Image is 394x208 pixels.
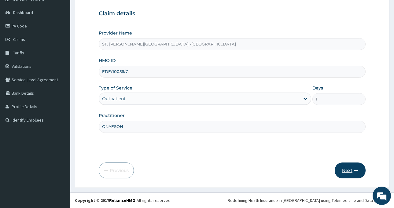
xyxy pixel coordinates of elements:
label: Days [312,85,323,91]
label: HMO ID [99,57,116,64]
span: Dashboard [13,10,33,15]
label: Practitioner [99,112,125,119]
input: Enter HMO ID [99,66,366,78]
label: Type of Service [99,85,132,91]
div: Outpatient [102,96,126,102]
label: Provider Name [99,30,132,36]
textarea: Type your message and hit 'Enter' [3,141,116,162]
footer: All rights reserved. [70,192,394,208]
span: Tariffs [13,50,24,56]
strong: Copyright © 2017 . [75,198,137,203]
h3: Claim details [99,10,366,17]
button: Previous [99,162,134,178]
span: We're online! [35,64,84,126]
img: d_794563401_company_1708531726252_794563401 [11,31,25,46]
div: Minimize live chat window [100,3,115,18]
div: Chat with us now [32,34,103,42]
span: Claims [13,37,25,42]
div: Redefining Heath Insurance in [GEOGRAPHIC_DATA] using Telemedicine and Data Science! [228,197,389,203]
a: RelianceHMO [109,198,135,203]
input: Enter Name [99,121,366,133]
button: Next [335,162,366,178]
